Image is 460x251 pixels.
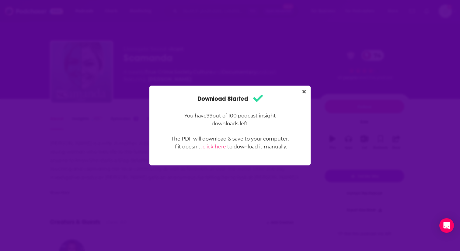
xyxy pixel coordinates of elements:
[300,88,308,96] button: Close
[171,135,289,151] p: The PDF will download & save to your computer. If it doesn't, to download it manually.
[203,144,226,150] a: click here
[439,218,454,233] div: Open Intercom Messenger
[171,112,289,128] p: You have 99 out of 100 podcast insight downloads left.
[197,93,263,105] h1: Download Started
